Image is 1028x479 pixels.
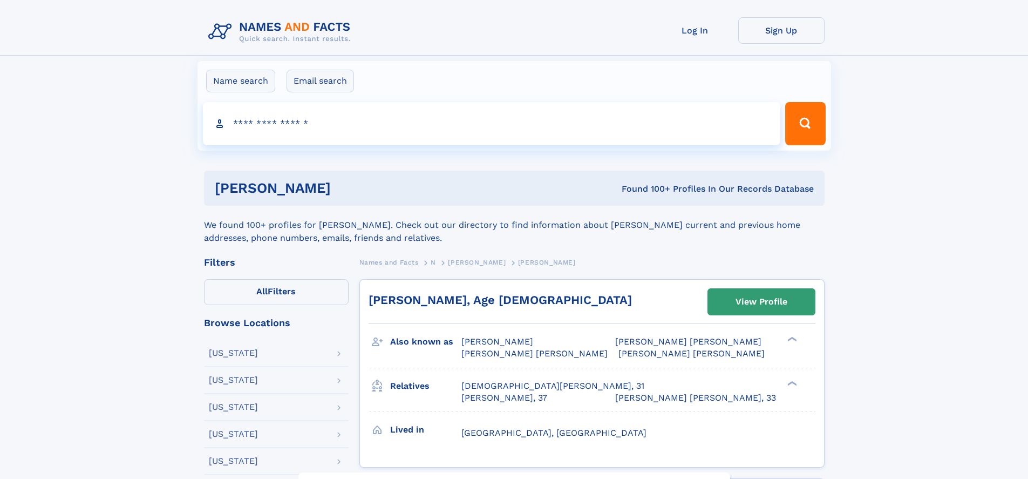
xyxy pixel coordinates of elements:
[448,255,506,269] a: [PERSON_NAME]
[615,336,761,347] span: [PERSON_NAME] [PERSON_NAME]
[708,289,815,315] a: View Profile
[206,70,275,92] label: Name search
[215,181,476,195] h1: [PERSON_NAME]
[209,457,258,465] div: [US_STATE]
[209,349,258,357] div: [US_STATE]
[518,259,576,266] span: [PERSON_NAME]
[785,336,798,343] div: ❯
[203,102,781,145] input: search input
[476,183,814,195] div: Found 100+ Profiles In Our Records Database
[390,333,461,351] h3: Also known as
[461,428,646,438] span: [GEOGRAPHIC_DATA], [GEOGRAPHIC_DATA]
[461,348,608,359] span: [PERSON_NAME] [PERSON_NAME]
[209,376,258,384] div: [US_STATE]
[461,380,644,392] a: [DEMOGRAPHIC_DATA][PERSON_NAME], 31
[738,17,825,44] a: Sign Up
[204,206,825,245] div: We found 100+ profiles for [PERSON_NAME]. Check out our directory to find information about [PERS...
[209,430,258,438] div: [US_STATE]
[287,70,354,92] label: Email search
[390,421,461,439] h3: Lived in
[652,17,738,44] a: Log In
[204,17,359,46] img: Logo Names and Facts
[785,380,798,387] div: ❯
[204,318,349,328] div: Browse Locations
[204,258,349,267] div: Filters
[204,279,349,305] label: Filters
[785,102,825,145] button: Search Button
[461,336,533,347] span: [PERSON_NAME]
[448,259,506,266] span: [PERSON_NAME]
[618,348,765,359] span: [PERSON_NAME] [PERSON_NAME]
[369,293,632,307] a: [PERSON_NAME], Age [DEMOGRAPHIC_DATA]
[461,392,547,404] a: [PERSON_NAME], 37
[359,255,419,269] a: Names and Facts
[736,289,787,314] div: View Profile
[615,392,776,404] a: [PERSON_NAME] [PERSON_NAME], 33
[431,259,436,266] span: N
[431,255,436,269] a: N
[256,286,268,296] span: All
[209,403,258,411] div: [US_STATE]
[390,377,461,395] h3: Relatives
